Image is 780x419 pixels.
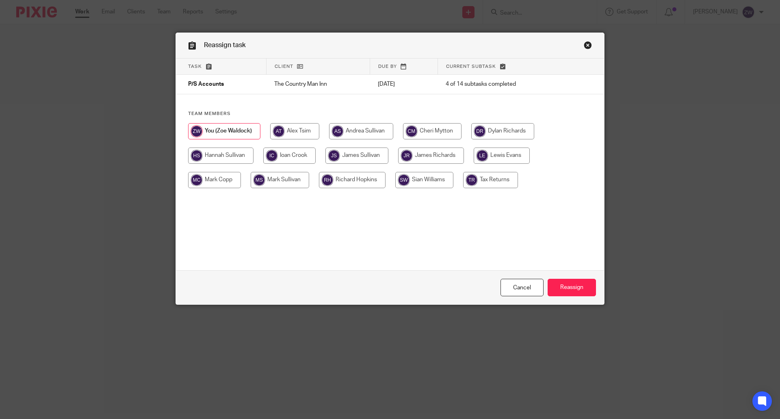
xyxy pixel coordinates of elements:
span: Task [188,64,202,69]
td: 4 of 14 subtasks completed [438,75,568,94]
span: Current subtask [446,64,496,69]
a: Close this dialog window [584,41,592,52]
input: Reassign [548,279,596,296]
p: [DATE] [378,80,429,88]
span: Client [275,64,293,69]
span: P/S Accounts [188,82,224,87]
a: Close this dialog window [500,279,544,296]
span: Reassign task [204,42,246,48]
span: Due by [378,64,397,69]
h4: Team members [188,111,592,117]
p: The Country Man Inn [274,80,362,88]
